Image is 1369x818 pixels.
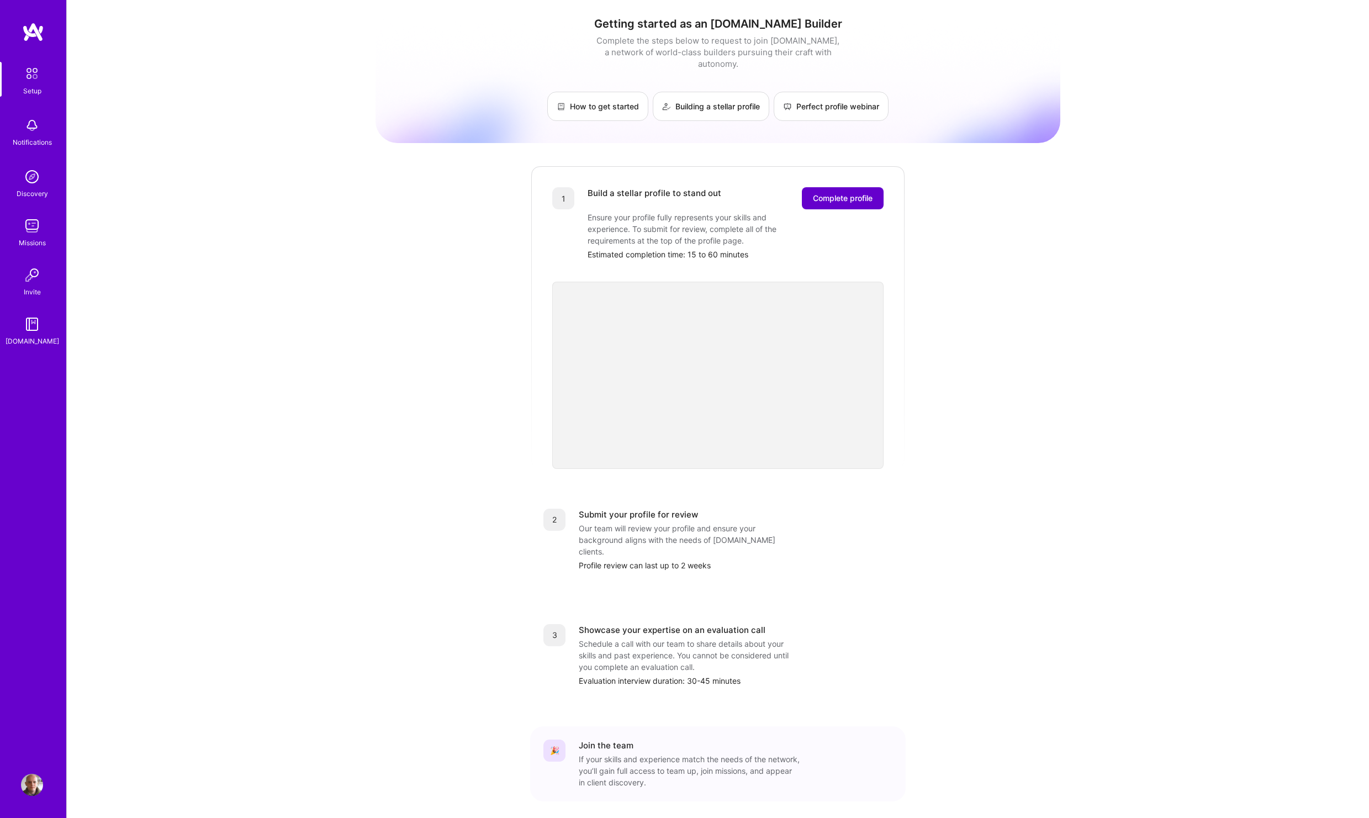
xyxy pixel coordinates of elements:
div: Estimated completion time: 15 to 60 minutes [588,249,884,260]
a: Perfect profile webinar [774,92,889,121]
button: Complete profile [802,187,884,209]
div: Missions [19,237,46,249]
img: teamwork [21,215,43,237]
a: User Avatar [18,774,46,796]
a: How to get started [547,92,648,121]
div: Ensure your profile fully represents your skills and experience. To submit for review, complete a... [588,212,808,246]
img: Perfect profile webinar [783,102,792,111]
img: guide book [21,313,43,335]
img: discovery [21,166,43,188]
div: 3 [543,624,565,646]
div: Invite [24,286,41,298]
div: [DOMAIN_NAME] [6,335,59,347]
div: 2 [543,509,565,531]
div: Submit your profile for review [579,509,698,520]
div: Discovery [17,188,48,199]
img: User Avatar [21,774,43,796]
div: Build a stellar profile to stand out [588,187,721,209]
div: Join the team [579,740,633,751]
img: logo [22,22,44,42]
div: Notifications [13,136,52,148]
div: Evaluation interview duration: 30-45 minutes [579,675,892,687]
h1: Getting started as an [DOMAIN_NAME] Builder [376,17,1060,30]
div: Setup [23,85,41,97]
img: Building a stellar profile [662,102,671,111]
div: 1 [552,187,574,209]
div: Complete the steps below to request to join [DOMAIN_NAME], a network of world-class builders purs... [594,35,842,70]
a: Building a stellar profile [653,92,769,121]
span: Complete profile [813,193,873,204]
div: Our team will review your profile and ensure your background aligns with the needs of [DOMAIN_NAM... [579,523,800,557]
iframe: video [552,282,884,469]
div: 🎉 [543,740,565,762]
div: If your skills and experience match the needs of the network, you’ll gain full access to team up,... [579,753,800,788]
div: Showcase your expertise on an evaluation call [579,624,765,636]
img: Invite [21,264,43,286]
div: Profile review can last up to 2 weeks [579,560,892,571]
img: setup [20,62,44,85]
img: bell [21,114,43,136]
img: How to get started [557,102,565,111]
div: Schedule a call with our team to share details about your skills and past experience. You cannot ... [579,638,800,673]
